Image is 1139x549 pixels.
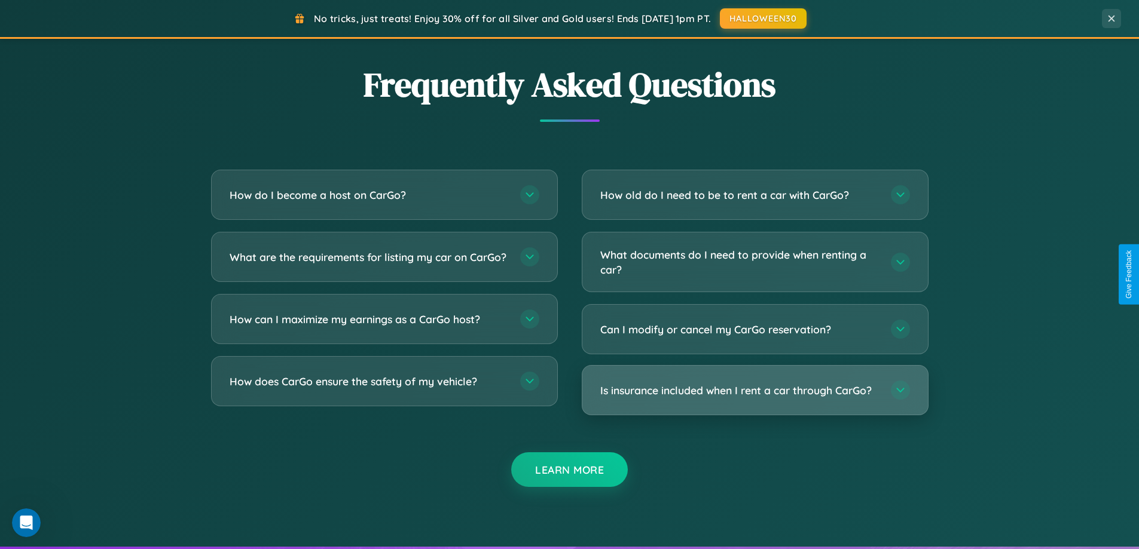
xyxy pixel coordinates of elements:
[230,374,508,389] h3: How does CarGo ensure the safety of my vehicle?
[600,322,879,337] h3: Can I modify or cancel my CarGo reservation?
[600,188,879,203] h3: How old do I need to be to rent a car with CarGo?
[211,62,929,108] h2: Frequently Asked Questions
[1125,250,1133,299] div: Give Feedback
[230,312,508,327] h3: How can I maximize my earnings as a CarGo host?
[230,250,508,265] h3: What are the requirements for listing my car on CarGo?
[314,13,711,24] span: No tricks, just treats! Enjoy 30% off for all Silver and Gold users! Ends [DATE] 1pm PT.
[600,247,879,277] h3: What documents do I need to provide when renting a car?
[720,8,807,29] button: HALLOWEEN30
[511,452,628,487] button: Learn More
[230,188,508,203] h3: How do I become a host on CarGo?
[12,508,41,537] iframe: Intercom live chat
[600,383,879,398] h3: Is insurance included when I rent a car through CarGo?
